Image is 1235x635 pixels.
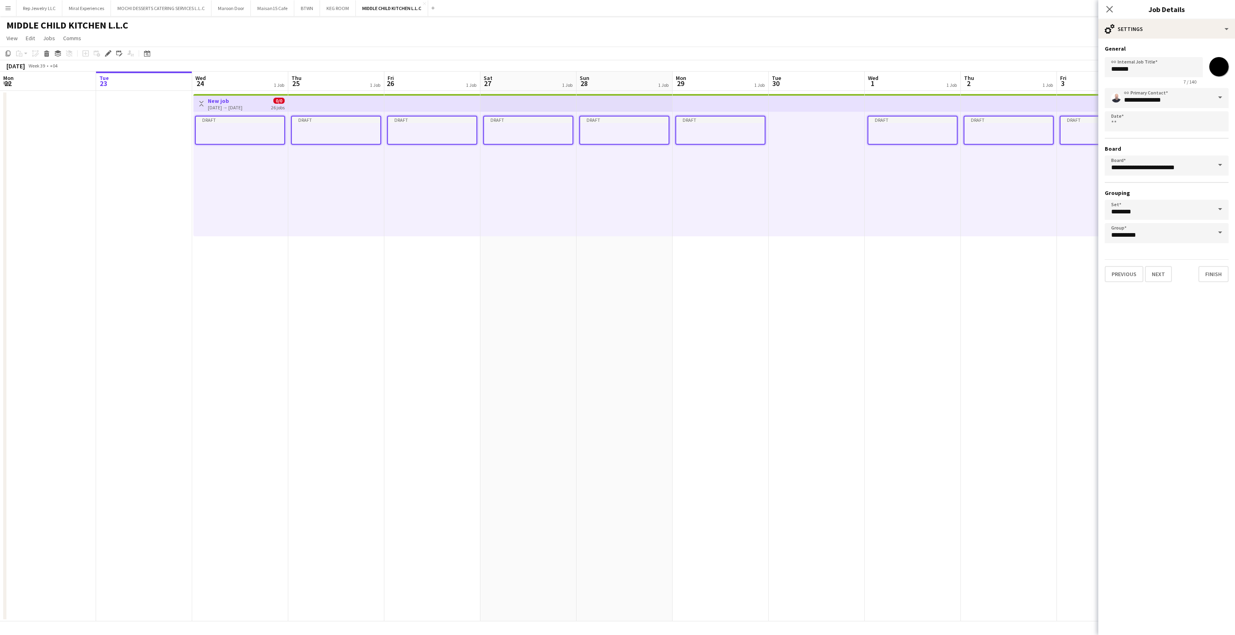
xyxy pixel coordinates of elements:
span: 27 [482,79,492,88]
span: Mon [676,74,686,82]
div: Draft [676,117,765,123]
span: View [6,35,18,42]
a: Edit [23,33,38,43]
app-job-card: Draft [1060,116,1150,145]
div: Settings [1098,19,1235,39]
span: Fri [388,74,394,82]
app-job-card: Draft [291,116,381,145]
div: 1 Job [370,82,380,88]
button: MIDDLE CHILD KITCHEN L.L.C [356,0,428,16]
span: 0/0 [273,98,285,104]
div: Draft [580,117,669,123]
div: +04 [50,63,57,69]
button: Miral Experiences [62,0,111,16]
span: Fri [1060,74,1067,82]
div: [DATE] → [DATE] [208,104,242,111]
div: Draft [868,117,957,123]
app-job-card: Draft [387,116,477,145]
button: KEG ROOM [320,0,356,16]
div: Draft [484,117,572,123]
span: Wed [195,74,206,82]
span: 26 [386,79,394,88]
div: 26 jobs [271,104,285,111]
div: Draft [292,117,380,123]
button: Finish [1198,266,1229,282]
button: MOCHI DESSERTS CATERING SERVICES L.L.C [111,0,211,16]
span: 24 [194,79,206,88]
button: Next [1145,266,1172,282]
div: 1 Job [946,82,957,88]
button: Previous [1105,266,1143,282]
button: BTWN [294,0,320,16]
a: Jobs [40,33,58,43]
app-job-card: Draft [195,116,285,145]
span: Tue [99,74,109,82]
span: Sun [580,74,589,82]
h3: New job [208,97,242,104]
app-job-card: Draft [675,116,765,145]
span: Thu [291,74,302,82]
a: View [3,33,21,43]
app-job-card: Draft [483,116,573,145]
div: Draft [964,117,1053,123]
span: Jobs [43,35,55,42]
app-job-card: Draft [868,116,958,145]
span: Wed [868,74,878,82]
span: Mon [3,74,14,82]
span: Tue [772,74,781,82]
div: 1 Job [274,82,284,88]
span: Thu [964,74,974,82]
div: 1 Job [658,82,669,88]
span: 7 / 140 [1177,79,1203,85]
span: 3 [1059,79,1067,88]
div: 1 Job [466,82,476,88]
span: 1 [867,79,878,88]
span: 2 [963,79,974,88]
app-job-card: Draft [579,116,669,145]
button: Rep Jewelry LLC [16,0,62,16]
span: Edit [26,35,35,42]
h1: MIDDLE CHILD KITCHEN L.L.C [6,19,128,31]
div: [DATE] [6,62,25,70]
button: Maisan15 Cafe [251,0,294,16]
app-job-card: Draft [964,116,1054,145]
a: Comms [60,33,84,43]
div: Draft [196,117,284,123]
button: Maroon Door [211,0,251,16]
div: Draft [388,117,476,123]
span: 22 [2,79,14,88]
span: 23 [98,79,109,88]
div: Draft [1061,117,1149,123]
span: Comms [63,35,81,42]
span: 30 [771,79,781,88]
span: 25 [290,79,302,88]
h3: General [1105,45,1229,52]
div: 1 Job [562,82,572,88]
h3: Job Details [1098,4,1235,14]
span: Sat [484,74,492,82]
div: 1 Job [754,82,765,88]
span: Week 39 [27,63,47,69]
h3: Grouping [1105,189,1229,197]
div: 1 Job [1042,82,1053,88]
span: 28 [579,79,589,88]
span: 29 [675,79,686,88]
h3: Board [1105,145,1229,152]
